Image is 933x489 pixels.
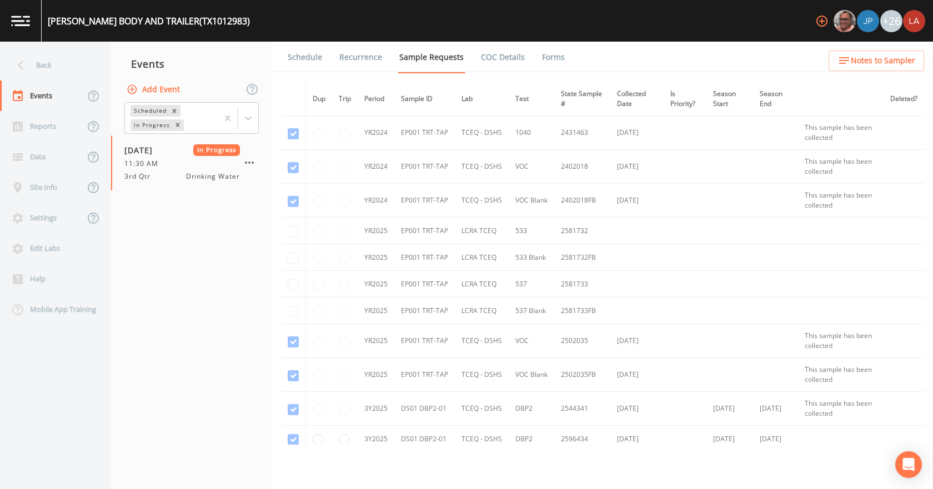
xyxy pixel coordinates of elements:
[857,10,879,32] img: 41241ef155101aa6d92a04480b0d0000
[358,244,394,271] td: YR2025
[358,324,394,358] td: YR2025
[509,358,554,392] td: VOC Blank
[455,218,509,244] td: LCRA TCEQ
[895,451,922,478] div: Open Intercom Messenger
[554,218,610,244] td: 2581732
[540,42,566,73] a: Forms
[455,82,509,116] th: Lab
[455,271,509,298] td: LCRA TCEQ
[554,271,610,298] td: 2581733
[798,324,884,358] td: This sample has been collected
[358,116,394,150] td: YR2024
[338,42,384,73] a: Recurrence
[610,324,663,358] td: [DATE]
[124,79,184,100] button: Add Event
[509,324,554,358] td: VOC
[884,82,924,116] th: Deleted?
[753,392,798,426] td: [DATE]
[394,392,455,426] td: DS01 DBP2-01
[554,298,610,324] td: 2581733FB
[111,135,272,191] a: [DATE]In Progress11:30 AM3rd QtrDrinking Water
[706,426,753,452] td: [DATE]
[394,82,455,116] th: Sample ID
[479,42,526,73] a: COC Details
[554,244,610,271] td: 2581732FB
[124,172,157,182] span: 3rd Qtr
[358,358,394,392] td: YR2025
[398,42,465,73] a: Sample Requests
[798,116,884,150] td: This sample has been collected
[394,116,455,150] td: EP001 TRT-TAP
[131,119,172,131] div: In Progress
[706,82,753,116] th: Season Start
[509,218,554,244] td: 533
[798,358,884,392] td: This sample has been collected
[358,271,394,298] td: YR2025
[455,392,509,426] td: TCEQ - DSHS
[610,150,663,184] td: [DATE]
[193,144,240,156] span: In Progress
[509,298,554,324] td: 537 Blank
[851,54,915,68] span: Notes to Sampler
[554,324,610,358] td: 2502035
[306,82,333,116] th: Dup
[394,244,455,271] td: EP001 TRT-TAP
[610,358,663,392] td: [DATE]
[753,82,798,116] th: Season End
[610,82,663,116] th: Collected Date
[798,150,884,184] td: This sample has been collected
[798,392,884,426] td: This sample has been collected
[358,82,394,116] th: Period
[455,184,509,218] td: TCEQ - DSHS
[332,82,358,116] th: Trip
[124,159,165,169] span: 11:30 AM
[286,42,324,73] a: Schedule
[358,298,394,324] td: YR2025
[358,150,394,184] td: YR2024
[394,324,455,358] td: EP001 TRT-TAP
[880,10,902,32] div: +26
[554,116,610,150] td: 2431463
[168,105,180,117] div: Remove Scheduled
[509,426,554,452] td: DBP2
[131,105,168,117] div: Scheduled
[394,358,455,392] td: EP001 TRT-TAP
[172,119,184,131] div: Remove In Progress
[509,271,554,298] td: 537
[554,358,610,392] td: 2502035FB
[455,358,509,392] td: TCEQ - DSHS
[455,298,509,324] td: LCRA TCEQ
[394,150,455,184] td: EP001 TRT-TAP
[394,298,455,324] td: EP001 TRT-TAP
[610,392,663,426] td: [DATE]
[798,184,884,218] td: This sample has been collected
[509,184,554,218] td: VOC Blank
[833,10,856,32] div: Mike Franklin
[455,150,509,184] td: TCEQ - DSHS
[664,82,706,116] th: Is Priority?
[124,144,160,156] span: [DATE]
[834,10,856,32] img: e2d790fa78825a4bb76dcb6ab311d44c
[554,392,610,426] td: 2544341
[455,116,509,150] td: TCEQ - DSHS
[509,150,554,184] td: VOC
[610,116,663,150] td: [DATE]
[358,392,394,426] td: 3Y2025
[509,392,554,426] td: DBP2
[509,244,554,271] td: 533 Blank
[554,426,610,452] td: 2596434
[509,82,554,116] th: Test
[394,218,455,244] td: EP001 TRT-TAP
[829,51,924,71] button: Notes to Sampler
[394,426,455,452] td: DS01 DBP2-01
[358,218,394,244] td: YR2025
[554,82,610,116] th: State Sample #
[358,426,394,452] td: 3Y2025
[358,184,394,218] td: YR2024
[455,324,509,358] td: TCEQ - DSHS
[48,14,250,28] div: [PERSON_NAME] BODY AND TRAILER (TX1012983)
[554,184,610,218] td: 2402018FB
[455,426,509,452] td: TCEQ - DSHS
[610,184,663,218] td: [DATE]
[455,244,509,271] td: LCRA TCEQ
